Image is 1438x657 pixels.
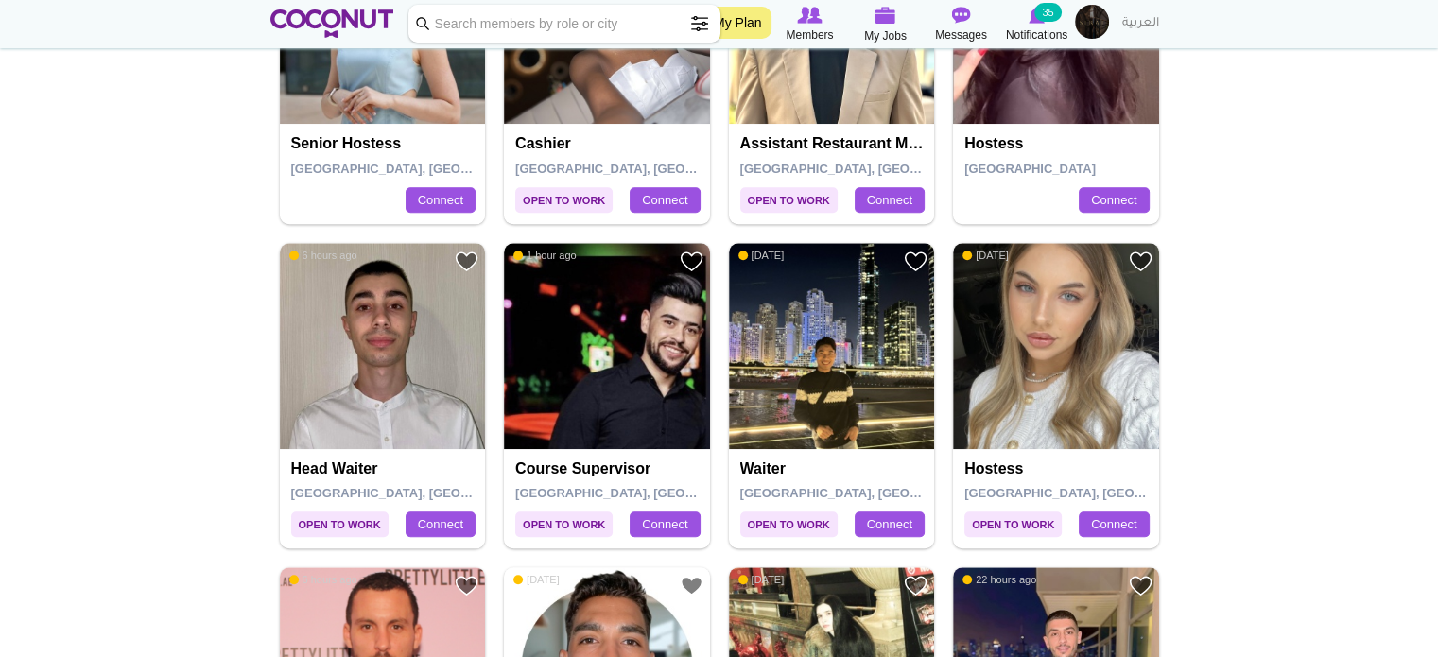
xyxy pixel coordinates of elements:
h4: Cashier [515,135,703,152]
span: Open to Work [515,511,613,537]
a: My Plan [704,7,771,39]
h4: Waiter [740,460,928,477]
a: العربية [1113,5,1169,43]
span: Members [786,26,833,44]
a: Add to Favourites [455,574,478,597]
a: Messages Messages [924,5,999,44]
span: [GEOGRAPHIC_DATA], [GEOGRAPHIC_DATA] [964,486,1234,500]
a: Add to Favourites [455,250,478,273]
a: Add to Favourites [1129,250,1152,273]
a: Add to Favourites [680,574,703,597]
a: Browse Members Members [772,5,848,44]
span: [GEOGRAPHIC_DATA], [GEOGRAPHIC_DATA] [291,162,561,176]
a: Connect [406,511,476,538]
a: Connect [630,511,700,538]
img: My Jobs [875,7,896,24]
img: Notifications [1029,7,1045,24]
h4: Course supervisor [515,460,703,477]
span: [GEOGRAPHIC_DATA], [GEOGRAPHIC_DATA] [291,486,561,500]
span: [GEOGRAPHIC_DATA], [GEOGRAPHIC_DATA] [740,486,1010,500]
span: [DATE] [962,249,1009,262]
a: Notifications Notifications 35 [999,5,1075,44]
span: 22 hours ago [962,573,1036,586]
h4: Assistant Restaurant Manager [740,135,928,152]
span: My Jobs [864,26,907,45]
img: Messages [952,7,971,24]
small: 35 [1034,3,1061,22]
span: Open to Work [740,511,838,537]
input: Search members by role or city [408,5,720,43]
span: 6 hours ago [289,573,357,586]
h4: Head Waiter [291,460,479,477]
span: [GEOGRAPHIC_DATA] [964,162,1096,176]
span: Open to Work [740,187,838,213]
a: Connect [855,511,925,538]
a: Add to Favourites [904,250,927,273]
span: 1 hour ago [513,249,577,262]
span: Open to Work [291,511,389,537]
h4: Hostess [964,460,1152,477]
a: Add to Favourites [680,250,703,273]
span: Open to Work [515,187,613,213]
span: [GEOGRAPHIC_DATA], [GEOGRAPHIC_DATA] [740,162,1010,176]
img: Browse Members [797,7,822,24]
span: [DATE] [513,573,560,586]
span: [DATE] [738,573,785,586]
span: [GEOGRAPHIC_DATA], [GEOGRAPHIC_DATA] [515,486,785,500]
a: Connect [406,187,476,214]
a: Connect [855,187,925,214]
a: Add to Favourites [1129,574,1152,597]
a: Connect [1079,511,1149,538]
span: [GEOGRAPHIC_DATA], [GEOGRAPHIC_DATA] [515,162,785,176]
a: Connect [630,187,700,214]
h4: Senior hostess [291,135,479,152]
h4: Hostess [964,135,1152,152]
a: My Jobs My Jobs [848,5,924,45]
span: Messages [935,26,987,44]
span: Open to Work [964,511,1062,537]
img: Home [270,9,394,38]
a: Add to Favourites [904,574,927,597]
span: 6 hours ago [289,249,357,262]
span: Notifications [1006,26,1067,44]
a: Connect [1079,187,1149,214]
span: [DATE] [738,249,785,262]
